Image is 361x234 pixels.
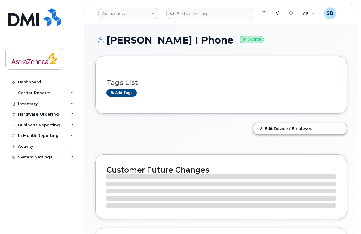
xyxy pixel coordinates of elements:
[106,165,336,174] h2: Customer Future Changes
[106,89,137,97] a: Add tags
[106,79,336,86] h3: Tags List
[95,35,347,45] h1: [PERSON_NAME] I Phone
[253,123,347,134] a: Edit Device / Employee
[240,36,264,43] small: Active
